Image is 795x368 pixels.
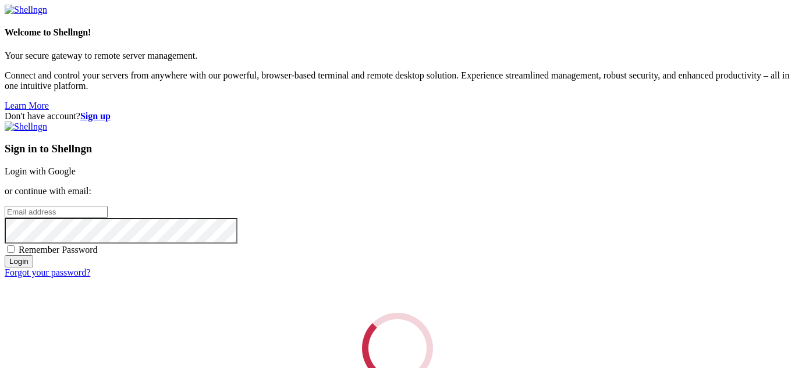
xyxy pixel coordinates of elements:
input: Email address [5,206,108,218]
p: Connect and control your servers from anywhere with our powerful, browser-based terminal and remo... [5,70,790,91]
h3: Sign in to Shellngn [5,142,790,155]
p: Your secure gateway to remote server management. [5,51,790,61]
a: Learn More [5,101,49,110]
h4: Welcome to Shellngn! [5,27,790,38]
p: or continue with email: [5,186,790,196]
a: Sign up [80,111,111,121]
input: Login [5,255,33,267]
a: Forgot your password? [5,267,90,277]
img: Shellngn [5,5,47,15]
input: Remember Password [7,245,15,253]
span: Remember Password [19,245,98,255]
img: Shellngn [5,122,47,132]
div: Don't have account? [5,111,790,122]
a: Login with Google [5,166,76,176]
